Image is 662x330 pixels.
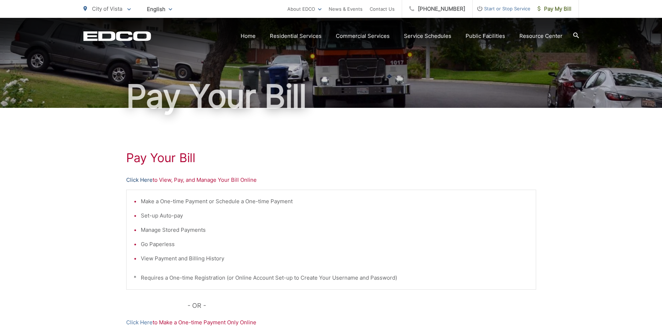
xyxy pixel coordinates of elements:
a: Click Here [126,176,153,184]
li: Manage Stored Payments [141,226,529,234]
a: Resource Center [519,32,563,40]
span: Pay My Bill [538,5,571,13]
a: News & Events [329,5,363,13]
a: About EDCO [287,5,322,13]
a: EDCD logo. Return to the homepage. [83,31,151,41]
li: Set-up Auto-pay [141,211,529,220]
a: Home [241,32,256,40]
a: Contact Us [370,5,395,13]
a: Service Schedules [404,32,451,40]
li: Go Paperless [141,240,529,249]
h1: Pay Your Bill [126,151,536,165]
span: English [142,3,178,15]
p: - OR - [188,300,536,311]
a: Click Here [126,318,153,327]
p: to View, Pay, and Manage Your Bill Online [126,176,536,184]
li: Make a One-time Payment or Schedule a One-time Payment [141,197,529,206]
a: Residential Services [270,32,322,40]
li: View Payment and Billing History [141,254,529,263]
p: * Requires a One-time Registration (or Online Account Set-up to Create Your Username and Password) [134,274,529,282]
p: to Make a One-time Payment Only Online [126,318,536,327]
h1: Pay Your Bill [83,79,579,114]
a: Commercial Services [336,32,390,40]
span: City of Vista [92,5,122,12]
a: Public Facilities [466,32,505,40]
